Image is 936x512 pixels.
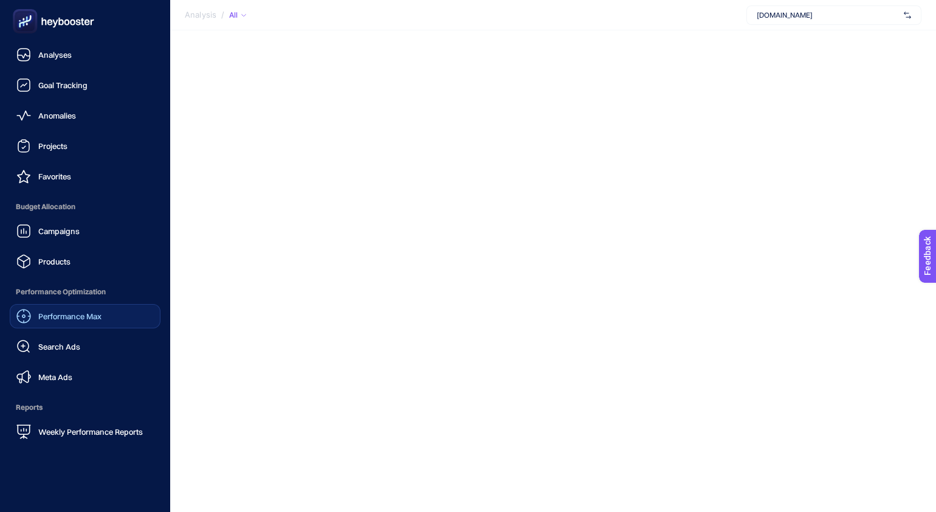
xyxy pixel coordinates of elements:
[10,395,160,420] span: Reports
[10,43,160,67] a: Analyses
[10,420,160,444] a: Weekly Performance Reports
[38,171,71,181] span: Favorites
[38,342,80,351] span: Search Ads
[38,311,102,321] span: Performance Max
[185,10,216,20] span: Analysis
[10,219,160,243] a: Campaigns
[10,164,160,189] a: Favorites
[904,9,911,21] img: svg%3e
[38,257,71,266] span: Products
[38,111,76,120] span: Anomalies
[38,226,80,236] span: Campaigns
[38,372,72,382] span: Meta Ads
[757,10,899,20] span: [DOMAIN_NAME]
[10,103,160,128] a: Anomalies
[229,10,246,20] div: All
[10,73,160,97] a: Goal Tracking
[221,10,224,19] span: /
[10,334,160,359] a: Search Ads
[10,365,160,389] a: Meta Ads
[10,304,160,328] a: Performance Max
[10,249,160,274] a: Products
[10,280,160,304] span: Performance Optimization
[10,195,160,219] span: Budget Allocation
[38,141,67,151] span: Projects
[38,50,72,60] span: Analyses
[7,4,46,13] span: Feedback
[38,427,143,437] span: Weekly Performance Reports
[38,80,88,90] span: Goal Tracking
[10,134,160,158] a: Projects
